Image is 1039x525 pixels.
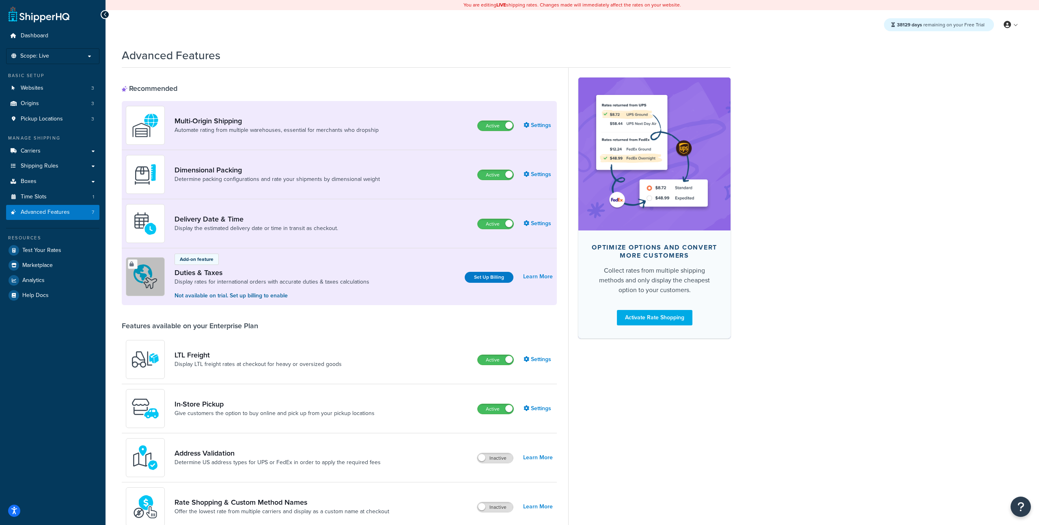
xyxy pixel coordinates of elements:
[6,96,99,111] li: Origins
[180,256,213,263] p: Add-on feature
[6,28,99,43] a: Dashboard
[6,273,99,288] a: Analytics
[22,247,61,254] span: Test Your Rates
[131,443,160,472] img: kIG8fy0lQAAAABJRU5ErkJggg==
[6,96,99,111] a: Origins3
[175,449,381,458] a: Address Validation
[6,258,99,273] a: Marketplace
[175,126,379,134] a: Automate rating from multiple warehouses, essential for merchants who dropship
[122,321,258,330] div: Features available on your Enterprise Plan
[496,1,506,9] b: LIVE
[21,209,70,216] span: Advanced Features
[131,209,160,238] img: gfkeb5ejjkALwAAAABJRU5ErkJggg==
[617,310,692,325] a: Activate Rate Shopping
[131,394,160,423] img: wfgcfpwTIucLEAAAAASUVORK5CYII=
[91,100,94,107] span: 3
[465,272,513,283] a: Set Up Billing
[6,81,99,96] a: Websites3
[21,32,48,39] span: Dashboard
[523,452,553,463] a: Learn More
[22,292,49,299] span: Help Docs
[22,277,45,284] span: Analytics
[897,21,922,28] strong: 38129 days
[524,120,553,131] a: Settings
[175,291,369,300] p: Not available on trial. Set up billing to enable
[6,174,99,189] a: Boxes
[21,116,63,123] span: Pickup Locations
[122,47,220,63] h1: Advanced Features
[6,235,99,241] div: Resources
[131,345,160,374] img: y79ZsPf0fXUFUhFXDzUgf+ktZg5F2+ohG75+v3d2s1D9TjoU8PiyCIluIjV41seZevKCRuEjTPPOKHJsQcmKCXGdfprl3L4q7...
[591,90,718,218] img: feature-image-rateshop-7084cbbcb2e67ef1d54c2e976f0e592697130d5817b016cf7cc7e13314366067.png
[478,121,513,131] label: Active
[92,209,94,216] span: 7
[6,189,99,204] a: Time Slots1
[1011,497,1031,517] button: Open Resource Center
[21,178,37,185] span: Boxes
[6,205,99,220] a: Advanced Features7
[6,112,99,127] li: Pickup Locations
[524,169,553,180] a: Settings
[175,116,379,125] a: Multi-Origin Shipping
[477,453,513,463] label: Inactive
[524,218,553,229] a: Settings
[175,215,338,224] a: Delivery Date & Time
[21,148,41,155] span: Carriers
[131,111,160,140] img: WatD5o0RtDAAAAAElFTkSuQmCC
[6,159,99,174] a: Shipping Rules
[897,21,985,28] span: remaining on your Free Trial
[175,498,389,507] a: Rate Shopping & Custom Method Names
[6,112,99,127] a: Pickup Locations3
[6,243,99,258] a: Test Your Rates
[175,400,375,409] a: In-Store Pickup
[91,116,94,123] span: 3
[175,508,389,516] a: Offer the lowest rate from multiple carriers and display as a custom name at checkout
[6,72,99,79] div: Basic Setup
[175,166,380,174] a: Dimensional Packing
[21,85,43,92] span: Websites
[175,175,380,183] a: Determine packing configurations and rate your shipments by dimensional weight
[175,278,369,286] a: Display rates for international orders with accurate duties & taxes calculations
[175,458,381,467] a: Determine US address types for UPS or FedEx in order to apply the required fees
[477,502,513,512] label: Inactive
[131,493,160,521] img: icon-duo-feat-rate-shopping-ecdd8bed.png
[122,84,177,93] div: Recommended
[91,85,94,92] span: 3
[20,53,49,60] span: Scope: Live
[21,100,39,107] span: Origins
[591,243,718,260] div: Optimize options and convert more customers
[6,205,99,220] li: Advanced Features
[6,135,99,142] div: Manage Shipping
[6,189,99,204] li: Time Slots
[591,266,718,295] div: Collect rates from multiple shipping methods and only display the cheapest option to your customers.
[21,163,58,170] span: Shipping Rules
[22,262,53,269] span: Marketplace
[478,170,513,180] label: Active
[175,268,369,277] a: Duties & Taxes
[6,144,99,159] a: Carriers
[175,224,338,232] a: Display the estimated delivery date or time in transit as checkout.
[175,409,375,417] a: Give customers the option to buy online and pick up from your pickup locations
[131,160,160,189] img: DTVBYsAAAAAASUVORK5CYII=
[523,501,553,512] a: Learn More
[21,194,47,200] span: Time Slots
[6,81,99,96] li: Websites
[175,360,342,368] a: Display LTL freight rates at checkout for heavy or oversized goods
[478,355,513,365] label: Active
[478,219,513,229] label: Active
[524,354,553,365] a: Settings
[478,404,513,414] label: Active
[6,288,99,303] a: Help Docs
[93,194,94,200] span: 1
[524,403,553,414] a: Settings
[523,271,553,282] a: Learn More
[175,351,342,359] a: LTL Freight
